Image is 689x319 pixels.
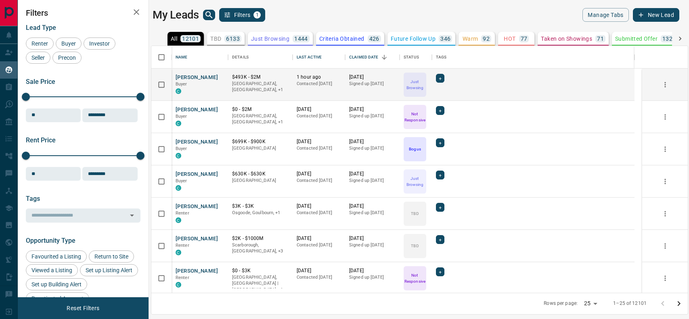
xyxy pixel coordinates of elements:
div: + [436,138,444,147]
div: Set up Building Alert [26,278,87,290]
div: Tags [436,46,447,69]
div: + [436,106,444,115]
button: search button [203,10,215,20]
p: Submitted Offer [615,36,658,42]
p: [DATE] [297,203,341,210]
p: Contacted [DATE] [297,177,341,184]
span: Buyer [59,40,79,47]
h1: My Leads [153,8,199,21]
span: Renter [29,40,51,47]
button: [PERSON_NAME] [176,267,218,275]
p: 6133 [226,36,240,42]
span: Precon [55,54,79,61]
p: TBD [411,243,419,249]
span: Buyer [176,81,187,87]
p: All [171,36,177,42]
span: Return to Site [92,253,131,260]
p: TBD [210,36,221,42]
p: [GEOGRAPHIC_DATA] [232,145,289,152]
button: Filters1 [219,8,266,22]
p: Signed up [DATE] [349,177,396,184]
button: [PERSON_NAME] [176,138,218,146]
button: Go to next page [671,296,687,312]
p: $493K - $2M [232,74,289,81]
p: Toronto [232,81,289,93]
span: Sale Price [26,78,55,85]
p: Criteria Obtained [319,36,364,42]
p: [DATE] [349,138,396,145]
button: Sort [379,52,390,63]
p: 12101 [182,36,199,42]
p: Signed up [DATE] [349,210,396,216]
div: Investor [84,38,115,50]
p: 1444 [294,36,308,42]
p: [DATE] [349,74,396,81]
p: Not Responsive [404,111,425,123]
button: more [659,143,671,155]
p: Contacted [DATE] [297,81,341,87]
button: [PERSON_NAME] [176,106,218,114]
div: Last Active [297,46,322,69]
div: + [436,74,444,83]
p: [DATE] [297,138,341,145]
p: [GEOGRAPHIC_DATA] [232,177,289,184]
p: $2K - $1000M [232,235,289,242]
button: more [659,111,671,123]
p: Not Responsive [404,272,425,284]
p: 1 hour ago [297,74,341,81]
p: $0 - $3K [232,267,289,274]
p: Future Follow Up [391,36,436,42]
p: 346 [440,36,450,42]
div: Claimed Date [345,46,400,69]
div: + [436,171,444,179]
p: 92 [483,36,490,42]
p: 1–25 of 12101 [613,300,647,307]
div: Name [172,46,228,69]
div: condos.ca [176,282,181,288]
p: Contacted [DATE] [297,145,341,152]
button: more [659,240,671,252]
div: condos.ca [176,153,181,158]
p: Signed up [DATE] [349,145,396,152]
div: Claimed Date [349,46,379,69]
p: Bogus [409,146,421,152]
h2: Filters [26,8,140,18]
span: Favourited a Listing [29,253,84,260]
p: [DATE] [297,171,341,177]
button: [PERSON_NAME] [176,235,218,243]
span: Renter [176,211,189,216]
p: [DATE] [297,106,341,113]
p: $699K - $900K [232,138,289,145]
p: Signed up [DATE] [349,242,396,248]
div: condos.ca [176,250,181,255]
span: Viewed a Listing [29,267,75,273]
p: $3K - $3K [232,203,289,210]
span: + [439,139,442,147]
span: Set up Listing Alert [83,267,135,273]
div: Set up Listing Alert [80,264,138,276]
p: Just Browsing [251,36,289,42]
span: + [439,268,442,276]
div: Seller [26,52,50,64]
span: Lead Type [26,24,56,31]
p: TBD [411,211,419,217]
div: condos.ca [176,217,181,223]
span: + [439,74,442,82]
span: Buyer [176,178,187,183]
div: + [436,203,444,212]
p: North York, Toronto, Pickering [232,242,289,254]
p: Taken on Showings [541,36,592,42]
p: Signed up [DATE] [349,113,396,119]
p: Warm [463,36,478,42]
div: Status [400,46,432,69]
p: 71 [597,36,604,42]
p: Burlington [232,113,289,125]
p: 77 [521,36,528,42]
span: Reactivated Account [29,295,86,302]
div: Reactivated Account [26,292,89,304]
p: Rows per page: [544,300,578,307]
p: Signed up [DATE] [349,274,396,281]
div: Return to Site [89,250,134,263]
button: Open [126,210,138,221]
span: Tags [26,195,40,202]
